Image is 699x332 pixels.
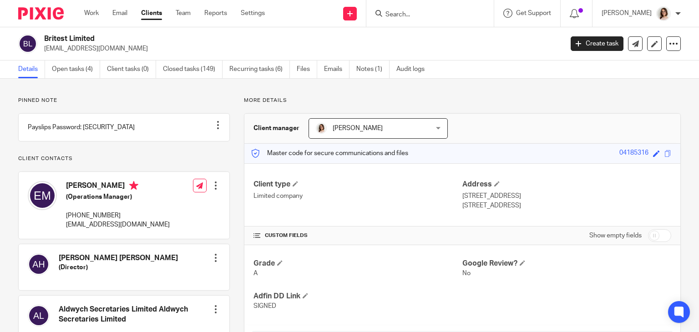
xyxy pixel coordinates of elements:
img: svg%3E [18,34,37,53]
h4: Address [462,180,671,189]
p: [STREET_ADDRESS] [462,201,671,210]
p: [PERSON_NAME] [602,9,652,18]
img: Caroline%20-%20HS%20-%20LI.png [316,123,327,134]
p: Pinned note [18,97,230,104]
h4: [PERSON_NAME] [PERSON_NAME] [59,253,178,263]
span: SIGNED [253,303,276,309]
h4: Client type [253,180,462,189]
p: [EMAIL_ADDRESS][DOMAIN_NAME] [66,220,170,229]
p: Client contacts [18,155,230,162]
p: [STREET_ADDRESS] [462,191,671,201]
h4: [PERSON_NAME] [66,181,170,192]
p: Limited company [253,191,462,201]
a: Recurring tasks (6) [229,60,290,78]
h3: Client manager [253,124,299,133]
h4: Adfin DD Link [253,292,462,301]
a: Client tasks (0) [107,60,156,78]
input: Search [385,11,466,19]
a: Open tasks (4) [52,60,100,78]
div: 04185316 [619,148,648,159]
p: [PHONE_NUMBER] [66,211,170,220]
p: [EMAIL_ADDRESS][DOMAIN_NAME] [44,44,557,53]
i: Primary [129,181,138,190]
img: svg%3E [28,253,50,275]
label: Show empty fields [589,231,642,240]
a: Reports [204,9,227,18]
h2: Britest Limited [44,34,455,44]
a: Audit logs [396,60,431,78]
img: Pixie [18,7,64,20]
a: Details [18,60,45,78]
h4: Grade [253,259,462,268]
a: Create task [571,36,623,51]
a: Settings [241,9,265,18]
h5: (Operations Manager) [66,192,170,201]
span: Get Support [516,10,551,16]
a: Closed tasks (149) [163,60,223,78]
a: Work [84,9,99,18]
span: [PERSON_NAME] [333,125,383,131]
a: Email [112,9,127,18]
h4: Google Review? [462,259,671,268]
h5: (Director) [59,263,178,272]
span: A [253,270,258,277]
a: Notes (1) [356,60,390,78]
h4: CUSTOM FIELDS [253,232,462,239]
img: svg%3E [28,305,50,327]
h4: Aldwych Secretaries Limited Aldwych Secretaries Limited [59,305,211,324]
a: Clients [141,9,162,18]
a: Emails [324,60,349,78]
img: Caroline%20-%20HS%20-%20LI.png [656,6,671,21]
span: No [462,270,471,277]
p: Master code for secure communications and files [251,149,408,158]
img: svg%3E [28,181,57,210]
p: More details [244,97,681,104]
a: Files [297,60,317,78]
a: Team [176,9,191,18]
